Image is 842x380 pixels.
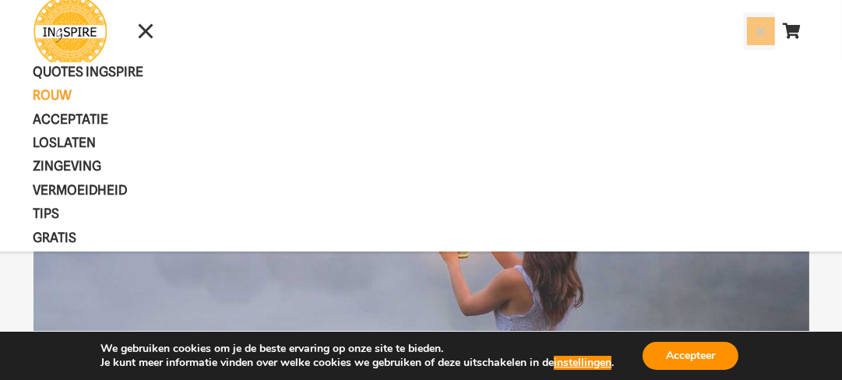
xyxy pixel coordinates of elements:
a: QUOTES INGSPIRE [24,62,819,86]
a: GRATIS [24,228,819,252]
span: GRATIS [33,230,104,245]
button: Accepteer [643,342,738,370]
p: We gebruiken cookies om je de beste ervaring op onze site te bieden. [100,342,614,356]
button: instellingen [554,356,611,370]
span: Loslaten [33,135,123,150]
span: TIPS [33,206,86,221]
a: VERMOEIDHEID [24,181,819,204]
a: Zingeving [24,157,819,181]
span: QUOTES INGSPIRE [33,64,171,79]
a: Acceptatie [24,110,819,133]
span: VERMOEIDHEID [33,182,154,198]
a: TIPS [24,204,819,227]
a: Menu [125,12,165,51]
a: Loslaten [24,133,819,157]
button: Sluiten [747,17,775,45]
input: Zoeken [744,12,791,50]
span: ROUW [33,87,99,103]
a: ROUW [24,86,819,109]
p: Je kunt meer informatie vinden over welke cookies we gebruiken of deze uitschakelen in de . [100,356,614,370]
span: Acceptatie [33,111,136,127]
span: Zingeving [33,158,129,174]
